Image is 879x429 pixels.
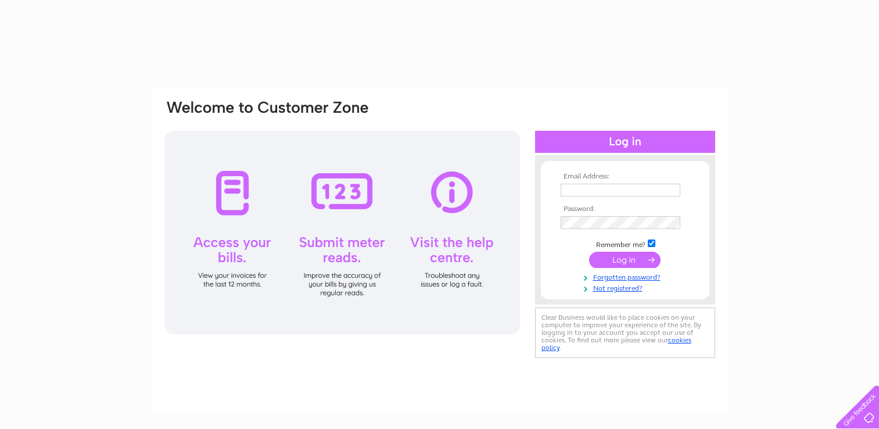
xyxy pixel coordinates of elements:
a: Forgotten password? [561,271,693,282]
th: Email Address: [558,173,693,181]
th: Password: [558,205,693,213]
div: Clear Business would like to place cookies on your computer to improve your experience of the sit... [535,308,715,358]
a: Not registered? [561,282,693,293]
input: Submit [589,252,661,268]
a: cookies policy [541,336,691,352]
td: Remember me? [558,238,693,249]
